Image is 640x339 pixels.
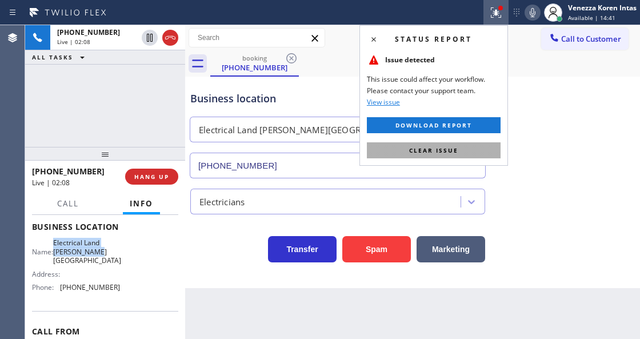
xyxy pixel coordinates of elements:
span: Call [57,198,79,209]
button: Hold Customer [142,30,158,46]
div: (213) 760-9250 [211,51,298,75]
span: HANG UP [134,173,169,181]
button: Spam [342,236,411,262]
span: Name: [32,248,53,256]
div: [PHONE_NUMBER] [211,62,298,73]
div: Electricians [199,195,245,208]
span: [PHONE_NUMBER] [32,166,105,177]
span: Call to Customer [561,34,621,44]
span: Live | 02:08 [32,178,70,188]
button: Mute [525,5,541,21]
button: Hang up [162,30,178,46]
span: Phone: [32,283,60,292]
span: Address: [32,270,62,278]
span: ALL TASKS [32,53,73,61]
span: Electrical Land [PERSON_NAME][GEOGRAPHIC_DATA] [53,238,121,265]
input: Phone Number [190,153,486,178]
button: Marketing [417,236,485,262]
div: Business location [190,91,485,106]
button: Info [123,193,160,215]
input: Search [189,29,325,47]
button: Transfer [268,236,337,262]
span: Call From [32,326,178,337]
div: Venezza Koren Intas [568,3,637,13]
div: Electrical Land [PERSON_NAME][GEOGRAPHIC_DATA] [199,123,414,137]
button: Call to Customer [541,28,629,50]
span: Live | 02:08 [57,38,90,46]
span: [PHONE_NUMBER] [57,27,120,37]
div: booking [211,54,298,62]
button: HANG UP [125,169,178,185]
span: Info [130,198,153,209]
button: ALL TASKS [25,50,96,64]
span: Available | 14:41 [568,14,615,22]
span: [PHONE_NUMBER] [60,283,120,292]
span: Business location [32,221,178,232]
button: Call [50,193,86,215]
